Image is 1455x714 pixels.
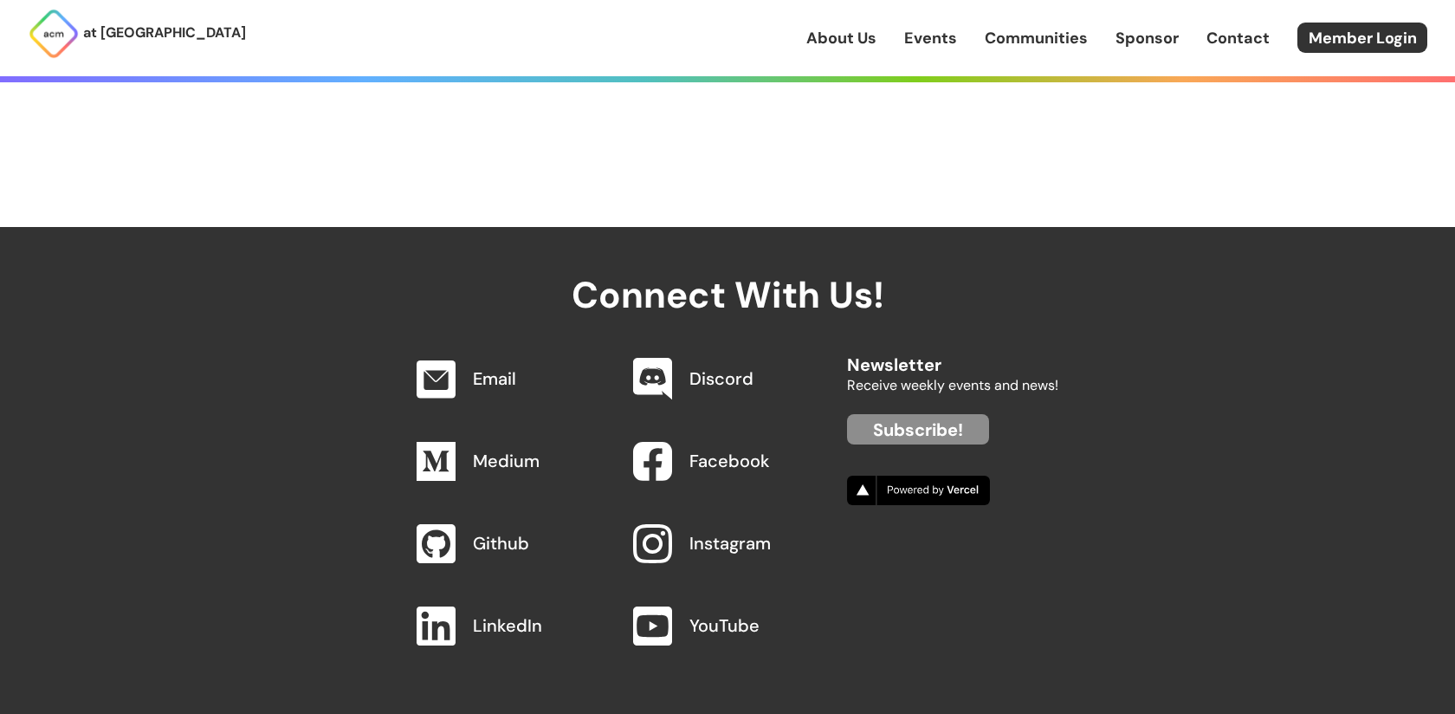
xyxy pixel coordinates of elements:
a: About Us [806,27,876,49]
img: Facebook [633,442,672,481]
a: Instagram [689,532,771,555]
a: Discord [689,367,753,390]
img: Email [417,360,456,399]
img: Medium [417,442,456,481]
h2: Connect With Us! [397,227,1058,315]
p: at [GEOGRAPHIC_DATA] [83,22,246,44]
img: ACM Logo [28,8,80,60]
a: Email [473,367,516,390]
a: Facebook [689,450,770,472]
img: Instagram [633,524,672,563]
img: YouTube [633,607,672,646]
img: Vercel [847,476,990,505]
a: Subscribe! [847,414,989,445]
a: Medium [473,450,540,472]
img: LinkedIn [417,607,456,646]
a: Events [904,27,957,49]
a: at [GEOGRAPHIC_DATA] [28,8,246,60]
img: Discord [633,358,672,401]
a: Communities [985,27,1088,49]
a: LinkedIn [473,614,542,637]
a: YouTube [689,614,760,637]
a: Github [473,532,529,555]
a: Sponsor [1115,27,1179,49]
a: Member Login [1297,23,1427,53]
img: Github [417,524,456,563]
h2: Newsletter [847,338,1058,374]
p: Receive weekly events and news! [847,374,1058,397]
a: Contact [1206,27,1270,49]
